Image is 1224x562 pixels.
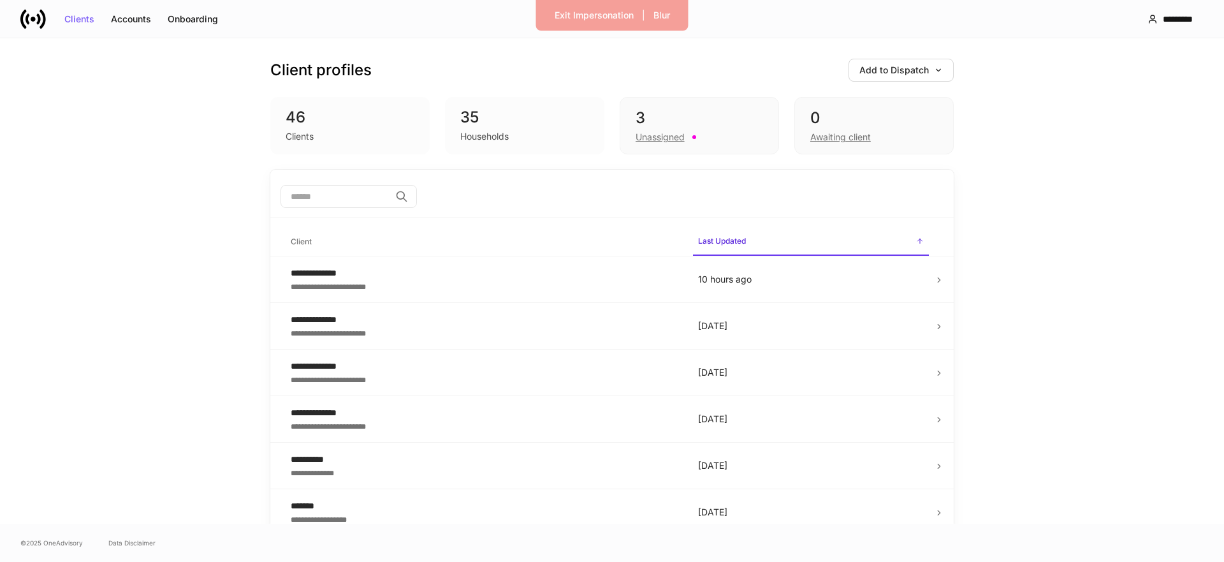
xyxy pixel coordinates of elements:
h6: Last Updated [698,235,746,247]
button: Accounts [103,9,159,29]
button: Blur [645,5,678,26]
div: 3 [636,108,763,128]
a: Data Disclaimer [108,538,156,548]
button: Exit Impersonation [546,5,642,26]
div: 0Awaiting client [794,97,954,154]
p: 10 hours ago [698,273,924,286]
div: Clients [286,130,314,143]
div: 3Unassigned [620,97,779,154]
div: Onboarding [168,15,218,24]
button: Clients [56,9,103,29]
div: Households [460,130,509,143]
span: Client [286,229,683,255]
h6: Client [291,235,312,248]
div: 46 [286,107,414,128]
button: Onboarding [159,9,226,29]
div: Unassigned [636,131,685,144]
span: © 2025 OneAdvisory [20,538,83,548]
div: Add to Dispatch [859,66,943,75]
p: [DATE] [698,506,924,519]
button: Add to Dispatch [849,59,954,82]
p: [DATE] [698,320,924,332]
div: Blur [653,11,670,20]
div: 0 [810,108,938,128]
p: [DATE] [698,459,924,472]
div: Awaiting client [810,131,871,144]
div: Accounts [111,15,151,24]
h3: Client profiles [270,60,372,80]
p: [DATE] [698,413,924,425]
div: Exit Impersonation [555,11,634,20]
p: [DATE] [698,366,924,379]
div: Clients [64,15,94,24]
div: 35 [460,107,589,128]
span: Last Updated [693,228,929,256]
